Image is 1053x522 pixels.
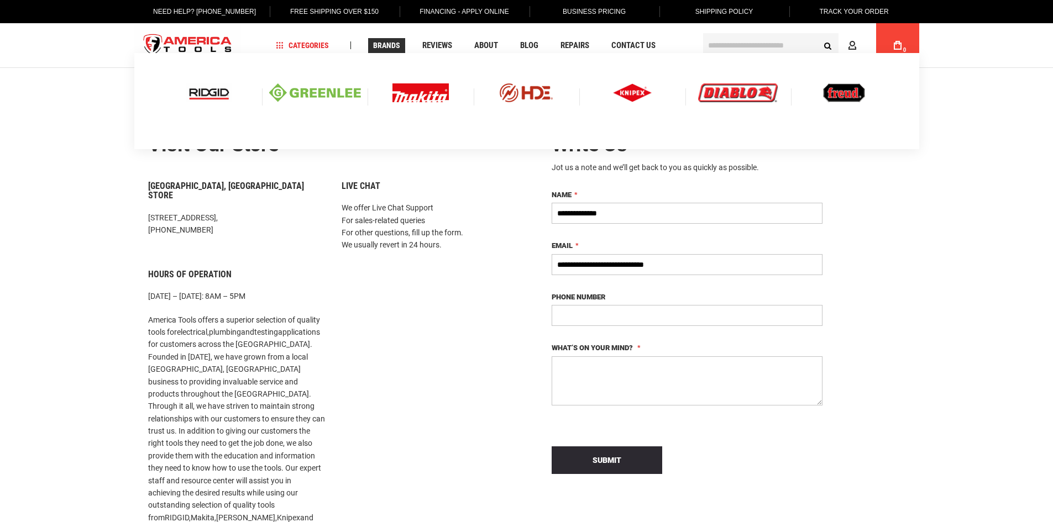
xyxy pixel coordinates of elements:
span: Phone Number [552,293,605,301]
a: Categories [271,38,334,53]
span: Categories [276,41,329,49]
h6: Live Chat [342,181,518,191]
a: [PERSON_NAME] [216,513,275,522]
h6: [GEOGRAPHIC_DATA], [GEOGRAPHIC_DATA] Store [148,181,325,201]
a: plumbing [209,328,241,336]
img: America Tools [134,25,242,66]
img: Knipex logo [613,83,652,102]
span: Blog [520,41,538,50]
a: About [469,38,503,53]
h6: Hours of Operation [148,270,325,280]
a: Reviews [417,38,457,53]
img: Ridgid logo [186,83,232,102]
img: Diablo logo [698,83,778,102]
a: Knipex [277,513,300,522]
a: RIDGID [165,513,189,522]
img: Makita Logo [392,83,449,102]
span: Shipping Policy [695,8,753,15]
span: What’s on your mind? [552,344,633,352]
a: electrical [177,328,207,336]
a: Repairs [556,38,594,53]
a: 0 [887,23,908,67]
span: Brands [373,41,400,49]
p: [DATE] – [DATE]: 8AM – 5PM [148,290,325,302]
img: HDE logo [480,83,572,102]
span: Reviews [422,41,452,50]
span: Name [552,191,572,199]
button: Search [818,35,839,56]
a: store logo [134,25,242,66]
a: testing [254,328,278,336]
span: Repairs [560,41,589,50]
a: Blog [515,38,543,53]
span: About [474,41,498,50]
h2: Visit our store [148,134,518,156]
span: 0 [903,47,907,53]
iframe: LiveChat chat widget [836,128,1053,522]
a: Makita [191,513,214,522]
button: Submit [552,446,662,474]
a: Brands [368,38,405,53]
span: Submit [593,456,621,465]
span: Email [552,241,573,250]
div: Jot us a note and we’ll get back to you as quickly as possible. [552,162,823,173]
p: [STREET_ADDRESS], [PHONE_NUMBER] [148,212,325,236]
img: Greenlee logo [269,83,361,102]
p: We offer Live Chat Support For sales-related queries For other questions, fill up the form. We us... [342,202,518,251]
a: Contact Us [606,38,661,53]
span: Contact Us [611,41,656,50]
img: Freud logo [823,83,865,102]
